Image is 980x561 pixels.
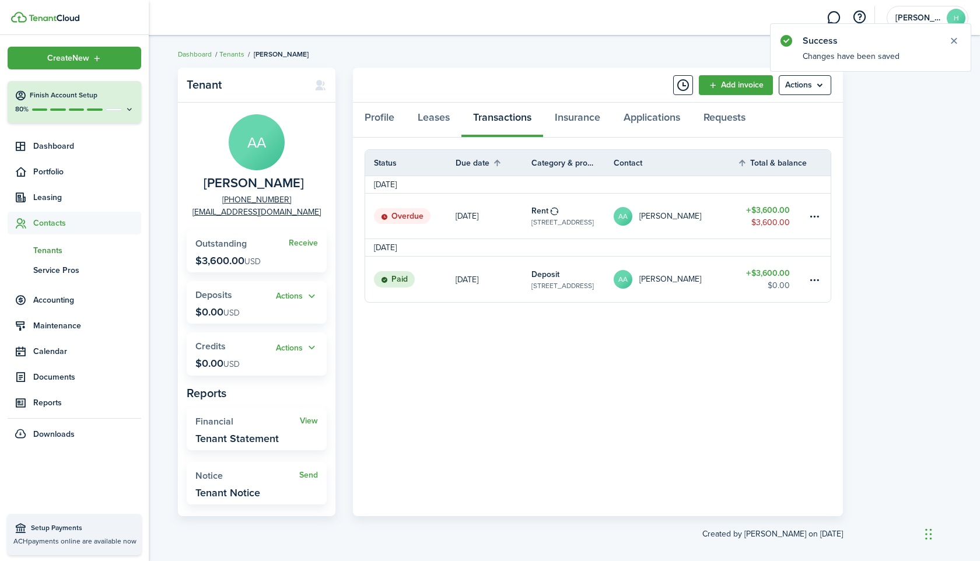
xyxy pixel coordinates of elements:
[456,274,478,286] p: [DATE]
[178,49,212,59] a: Dashboard
[746,204,790,216] table-amount-title: $3,600.00
[374,271,415,287] status: Paid
[803,34,937,48] notify-title: Success
[849,8,869,27] button: Open resource center
[779,75,831,95] button: Open menu
[15,104,29,114] p: 80%
[33,371,141,383] span: Documents
[13,536,135,546] p: ACH
[531,205,548,217] table-info-title: Rent
[254,49,309,59] span: [PERSON_NAME]
[33,294,141,306] span: Accounting
[192,206,321,218] a: [EMAIL_ADDRESS][DOMAIN_NAME]
[33,191,141,204] span: Leasing
[33,217,141,229] span: Contacts
[229,114,285,170] avatar-text: AA
[195,339,226,353] span: Credits
[195,487,260,499] widget-stats-description: Tenant Notice
[33,320,141,332] span: Maintenance
[28,536,136,546] span: payments online are available now
[946,33,962,49] button: Close notify
[612,103,692,138] a: Applications
[365,257,456,302] a: Paid
[614,270,632,289] avatar-text: AA
[195,288,232,301] span: Deposits
[8,47,141,69] button: Open menu
[33,166,141,178] span: Portfolio
[244,255,261,268] span: USD
[204,176,304,191] span: Ahley Accardo
[299,471,318,480] a: Send
[374,208,430,225] status: Overdue
[365,178,405,191] td: [DATE]
[822,3,845,33] a: Messaging
[33,345,141,357] span: Calendar
[8,135,141,157] a: Dashboard
[365,157,456,169] th: Status
[276,341,318,355] button: Actions
[195,237,247,250] span: Outstanding
[11,12,27,23] img: TenantCloud
[406,103,461,138] a: Leases
[768,279,790,292] table-amount-description: $0.00
[187,78,303,92] panel-main-title: Tenant
[178,516,843,540] created-at: Created by [PERSON_NAME] on [DATE]
[456,257,531,302] a: [DATE]
[531,194,614,239] a: Rent[STREET_ADDRESS]
[365,194,456,239] a: Overdue
[222,194,291,206] a: [PHONE_NUMBER]
[187,384,327,402] panel-main-subtitle: Reports
[751,216,790,229] table-amount-description: $3,600.00
[223,358,240,370] span: USD
[922,505,980,561] iframe: Chat Widget
[195,306,240,318] p: $0.00
[531,157,614,169] th: Category & property
[779,75,831,95] menu-btn: Actions
[223,307,240,319] span: USD
[219,49,244,59] a: Tenants
[947,9,965,27] avatar-text: H
[276,290,318,303] button: Open menu
[925,517,932,552] div: Drag
[737,194,807,239] a: $3,600.00$3,600.00
[195,416,300,427] widget-stats-title: Financial
[614,207,632,226] avatar-text: AA
[33,428,75,440] span: Downloads
[771,50,971,71] notify-body: Changes have been saved
[531,268,559,280] table-info-title: Deposit
[746,267,790,279] table-amount-title: $3,600.00
[195,433,279,444] widget-stats-description: Tenant Statement
[737,156,807,170] th: Sort
[33,244,141,257] span: Tenants
[531,217,594,227] table-subtitle: [STREET_ADDRESS]
[895,14,942,22] span: Helena
[8,81,141,123] button: Finish Account Setup80%
[8,391,141,414] a: Reports
[639,212,701,221] table-profile-info-text: [PERSON_NAME]
[29,15,79,22] img: TenantCloud
[276,290,318,303] button: Actions
[639,275,701,284] table-profile-info-text: [PERSON_NAME]
[614,157,737,169] th: Contact
[289,239,318,248] a: Receive
[353,103,406,138] a: Profile
[531,280,594,291] table-subtitle: [STREET_ADDRESS]
[33,397,141,409] span: Reports
[614,194,737,239] a: AA[PERSON_NAME]
[8,514,141,555] a: Setup PaymentsACHpayments online are available now
[673,75,693,95] button: Timeline
[456,194,531,239] a: [DATE]
[47,54,89,62] span: Create New
[456,156,531,170] th: Sort
[614,257,737,302] a: AA[PERSON_NAME]
[30,90,134,100] h4: Finish Account Setup
[692,103,757,138] a: Requests
[737,257,807,302] a: $3,600.00$0.00
[699,75,773,95] a: Add invoice
[531,257,614,302] a: Deposit[STREET_ADDRESS]
[33,140,141,152] span: Dashboard
[195,357,240,369] p: $0.00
